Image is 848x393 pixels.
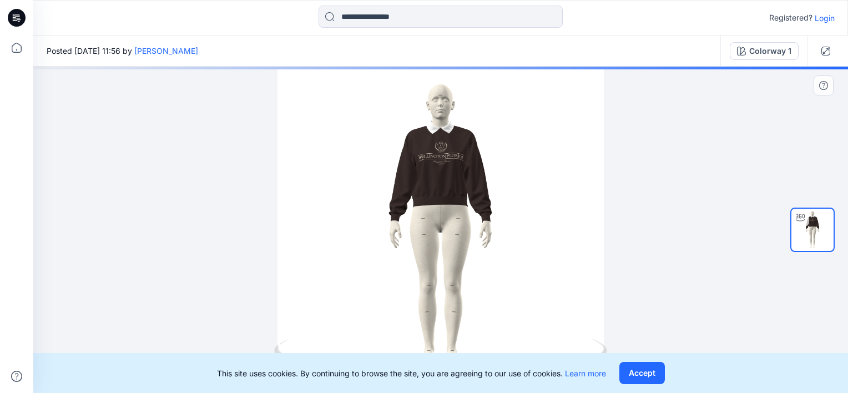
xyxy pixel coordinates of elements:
a: [PERSON_NAME] [134,46,198,56]
p: Registered? [769,11,812,24]
a: Learn more [565,369,606,378]
img: Arşiv [791,209,834,251]
div: Colorway 1 [749,45,791,57]
p: This site uses cookies. By continuing to browse the site, you are agreeing to our use of cookies. [217,367,606,379]
p: Login [815,12,835,24]
span: Posted [DATE] 11:56 by [47,45,198,57]
button: Accept [619,362,665,384]
button: Colorway 1 [730,42,799,60]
